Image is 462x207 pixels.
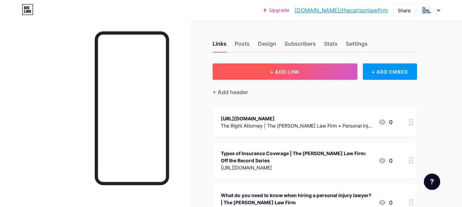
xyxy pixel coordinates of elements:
[221,150,373,164] div: Types of Insurance Coverage | The [PERSON_NAME] Law Firm: Off the Record Series
[213,40,227,52] div: Links
[346,40,368,52] div: Settings
[258,40,276,52] div: Design
[420,4,433,17] img: thecarlsonlawfirm
[398,7,411,14] div: Share
[221,122,373,129] div: The Right Attorney | The [PERSON_NAME] Law Firm • Personal Injury Trial Lawyers
[378,157,392,165] div: 0
[213,63,357,80] button: + ADD LINK
[324,40,338,52] div: Stats
[284,40,316,52] div: Subscribers
[221,192,373,206] div: What do you need to know when hiring a personal injury lawyer? | The [PERSON_NAME] Law Firm
[235,40,250,52] div: Posts
[363,63,417,80] div: + ADD EMBED
[378,118,392,126] div: 0
[263,8,289,13] a: Upgrade
[270,69,299,75] span: + ADD LINK
[221,164,373,171] div: [URL][DOMAIN_NAME]
[221,115,373,122] div: [URL][DOMAIN_NAME]
[295,6,388,14] a: [DOMAIN_NAME]/thecarlsonlawfirm
[378,198,392,207] div: 0
[213,88,248,96] div: + Add header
